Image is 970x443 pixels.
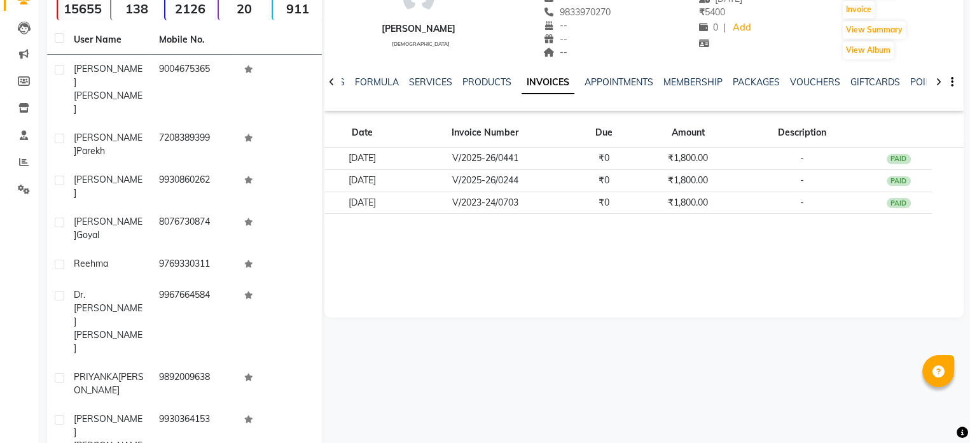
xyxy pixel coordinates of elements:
[74,329,142,354] span: [PERSON_NAME]
[800,174,803,186] span: -
[850,76,900,88] a: GIFTCARDS
[733,76,780,88] a: PACKAGES
[462,76,511,88] a: PRODUCTS
[74,132,142,157] span: [PERSON_NAME]
[887,154,911,164] div: PAID
[74,63,142,88] span: [PERSON_NAME]
[409,76,452,88] a: SERVICES
[585,76,653,88] a: APPOINTMENTS
[522,71,574,94] a: INVOICES
[74,371,118,383] span: PRIYANKA
[74,289,142,327] span: Dr. [PERSON_NAME]
[76,229,99,241] span: Goyal
[400,192,571,214] td: V/2023-24/0703
[843,1,875,18] button: Invoice
[111,1,161,17] strong: 138
[151,55,237,123] td: 9004675365
[400,169,571,192] td: V/2025-26/0244
[400,118,571,148] th: Invoice Number
[273,1,322,17] strong: 911
[74,413,142,438] span: [PERSON_NAME]
[392,41,450,47] span: [DEMOGRAPHIC_DATA]
[571,169,638,192] td: ₹0
[74,174,142,199] span: [PERSON_NAME]
[699,22,718,33] span: 0
[324,169,399,192] td: [DATE]
[843,21,906,39] button: View Summary
[571,118,638,148] th: Due
[74,216,142,241] span: [PERSON_NAME]
[843,41,894,59] button: View Album
[571,148,638,170] td: ₹0
[324,192,399,214] td: [DATE]
[790,76,840,88] a: VOUCHERS
[738,118,865,148] th: Description
[66,25,151,55] th: User Name
[699,6,725,18] span: 5400
[151,250,237,281] td: 9769330311
[151,363,237,405] td: 9892009638
[151,25,237,55] th: Mobile No.
[382,22,455,36] div: [PERSON_NAME]
[699,6,705,18] span: ₹
[910,76,943,88] a: POINTS
[400,148,571,170] td: V/2025-26/0441
[543,6,611,18] span: 9833970270
[887,176,911,186] div: PAID
[543,20,567,31] span: --
[151,165,237,207] td: 9930860262
[638,192,738,214] td: ₹1,800.00
[74,90,142,115] span: [PERSON_NAME]
[663,76,723,88] a: MEMBERSHIP
[800,197,803,208] span: -
[58,1,107,17] strong: 15655
[219,1,268,17] strong: 20
[324,148,399,170] td: [DATE]
[543,46,567,58] span: --
[151,207,237,250] td: 8076730874
[165,1,215,17] strong: 2126
[887,198,911,208] div: PAID
[151,281,237,363] td: 9967664584
[638,148,738,170] td: ₹1,800.00
[76,145,105,157] span: Parekh
[638,118,738,148] th: Amount
[800,152,803,164] span: -
[355,76,399,88] a: FORMULA
[74,258,108,269] span: Reehma
[324,118,399,148] th: Date
[571,192,638,214] td: ₹0
[638,169,738,192] td: ₹1,800.00
[723,21,726,34] span: |
[151,123,237,165] td: 7208389399
[731,19,753,37] a: Add
[543,33,567,45] span: --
